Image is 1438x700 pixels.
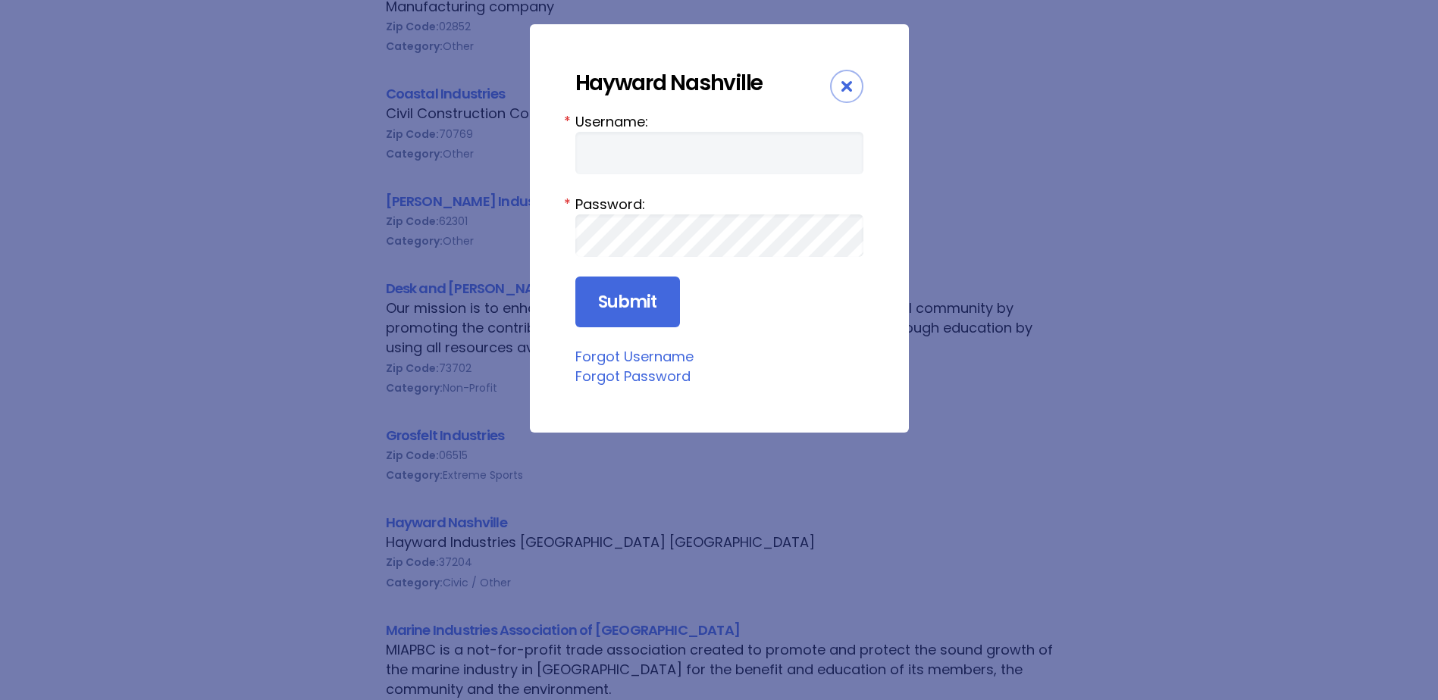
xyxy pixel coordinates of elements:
div: Close [830,70,863,103]
input: Submit [575,277,680,328]
label: Password: [575,194,863,214]
div: Hayward Nashville [575,70,830,96]
a: Forgot Password [575,367,691,386]
a: Forgot Username [575,347,694,366]
label: Username: [575,111,863,132]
